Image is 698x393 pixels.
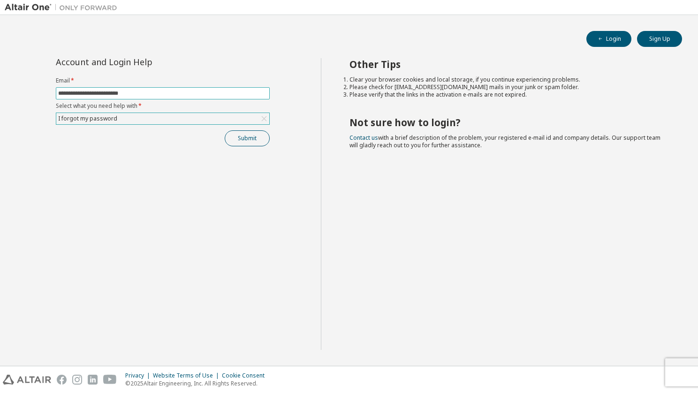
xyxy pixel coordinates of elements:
[56,113,269,124] div: I forgot my password
[222,372,270,379] div: Cookie Consent
[586,31,631,47] button: Login
[349,134,660,149] span: with a brief description of the problem, your registered e-mail id and company details. Our suppo...
[125,379,270,387] p: © 2025 Altair Engineering, Inc. All Rights Reserved.
[88,375,98,385] img: linkedin.svg
[72,375,82,385] img: instagram.svg
[225,130,270,146] button: Submit
[349,116,666,128] h2: Not sure how to login?
[5,3,122,12] img: Altair One
[56,102,270,110] label: Select what you need help with
[153,372,222,379] div: Website Terms of Use
[57,113,119,124] div: I forgot my password
[103,375,117,385] img: youtube.svg
[637,31,682,47] button: Sign Up
[125,372,153,379] div: Privacy
[349,83,666,91] li: Please check for [EMAIL_ADDRESS][DOMAIN_NAME] mails in your junk or spam folder.
[349,134,378,142] a: Contact us
[349,58,666,70] h2: Other Tips
[56,58,227,66] div: Account and Login Help
[56,77,270,84] label: Email
[3,375,51,385] img: altair_logo.svg
[349,91,666,98] li: Please verify that the links in the activation e-mails are not expired.
[57,375,67,385] img: facebook.svg
[349,76,666,83] li: Clear your browser cookies and local storage, if you continue experiencing problems.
